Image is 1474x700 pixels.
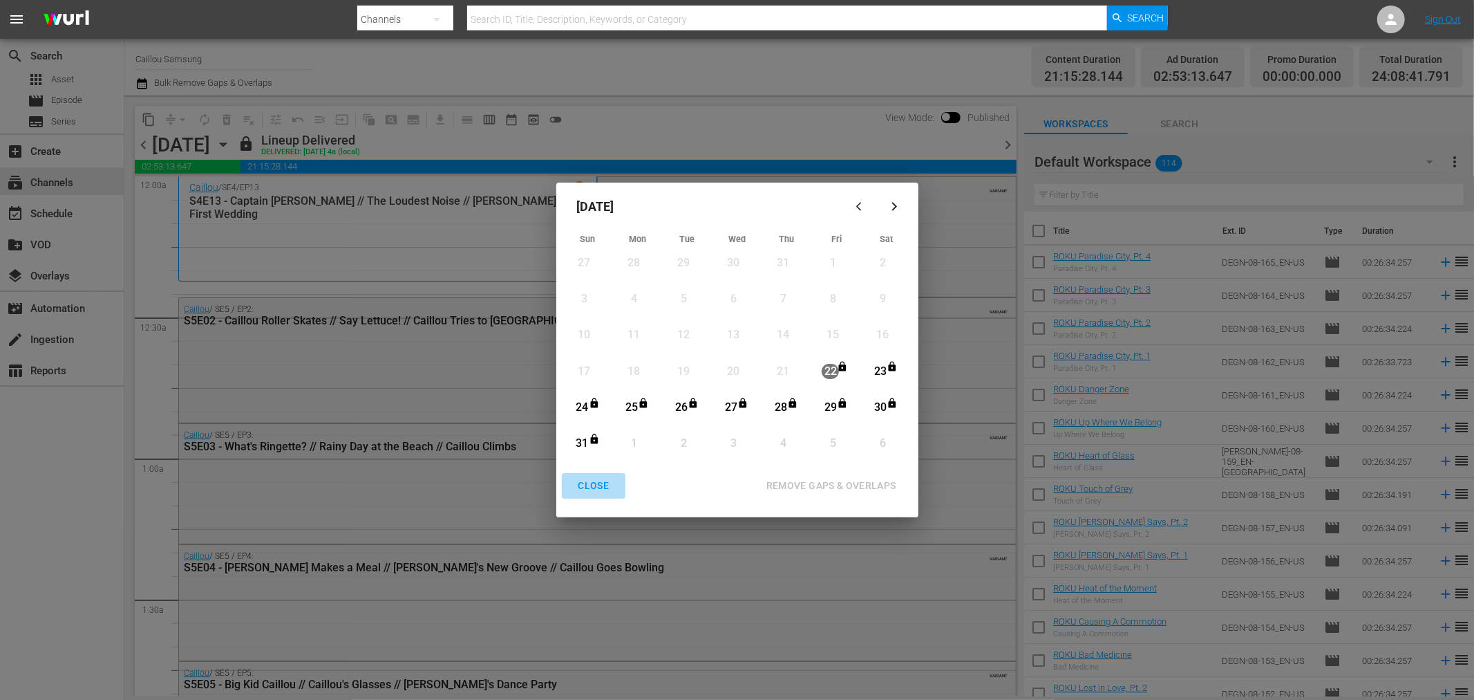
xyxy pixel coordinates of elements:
div: 22 [822,364,839,380]
div: [DATE] [563,190,845,223]
div: 6 [725,291,742,307]
span: Mon [629,234,646,244]
div: Month View [563,230,911,466]
div: 14 [775,327,792,343]
div: 28 [772,400,789,416]
div: 6 [874,436,891,452]
span: Thu [779,234,795,244]
a: Sign Out [1425,14,1461,25]
div: 27 [722,400,739,416]
div: 18 [625,364,643,380]
span: menu [8,11,25,28]
div: 31 [574,436,591,452]
div: 10 [576,327,593,343]
span: Search [1128,6,1164,30]
div: 27 [576,255,593,271]
div: 17 [576,364,593,380]
div: 3 [725,436,742,452]
div: 13 [725,327,742,343]
div: 31 [775,255,792,271]
div: 5 [824,436,842,452]
div: 19 [675,364,692,380]
div: 16 [874,327,891,343]
div: 3 [576,291,593,307]
div: 7 [775,291,792,307]
div: 12 [675,327,692,343]
div: 2 [675,436,692,452]
div: 5 [675,291,692,307]
span: Fri [831,234,842,244]
div: 23 [871,364,889,380]
span: Tue [680,234,695,244]
div: 28 [625,255,643,271]
div: 4 [775,436,792,452]
div: 15 [824,327,842,343]
img: ans4CAIJ8jUAAAAAAAAAAAAAAAAAAAAAAAAgQb4GAAAAAAAAAAAAAAAAAAAAAAAAJMjXAAAAAAAAAAAAAAAAAAAAAAAAgAT5G... [33,3,100,36]
div: 2 [874,255,891,271]
div: 30 [871,400,889,416]
div: 30 [725,255,742,271]
div: 21 [775,364,792,380]
div: CLOSE [567,477,621,495]
div: 1 [824,255,842,271]
div: 26 [672,400,690,416]
span: Wed [728,234,746,244]
div: 9 [874,291,891,307]
span: Sat [880,234,893,244]
div: 20 [725,364,742,380]
div: 25 [623,400,640,416]
span: Sun [580,234,596,244]
div: 4 [625,291,643,307]
div: 29 [822,400,839,416]
div: 8 [824,291,842,307]
div: 11 [625,327,643,343]
div: 1 [625,436,643,452]
div: 29 [675,255,692,271]
button: CLOSE [562,473,626,499]
div: 24 [574,400,591,416]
